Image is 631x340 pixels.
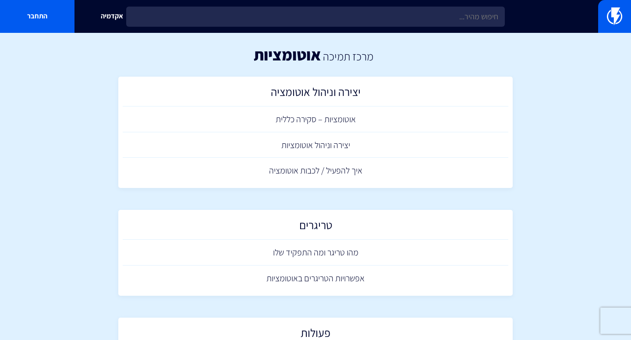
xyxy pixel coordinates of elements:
a: אפשרויות הטריגרים באוטומציות [123,266,508,291]
input: חיפוש מהיר... [126,7,505,27]
a: יצירה וניהול אוטומציה [123,81,508,107]
a: אוטומציות – סקירה כללית [123,106,508,132]
h1: אוטומציות [254,46,321,64]
h2: טריגרים [127,219,504,236]
h2: יצירה וניהול אוטומציה [127,85,504,103]
a: טריגרים [123,214,508,240]
a: מרכז תמיכה [323,49,373,64]
a: יצירה וניהול אוטומציות [123,132,508,158]
a: מהו טריגר ומה התפקיד שלו [123,240,508,266]
a: איך להפעיל / לכבות אוטומציה [123,158,508,184]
